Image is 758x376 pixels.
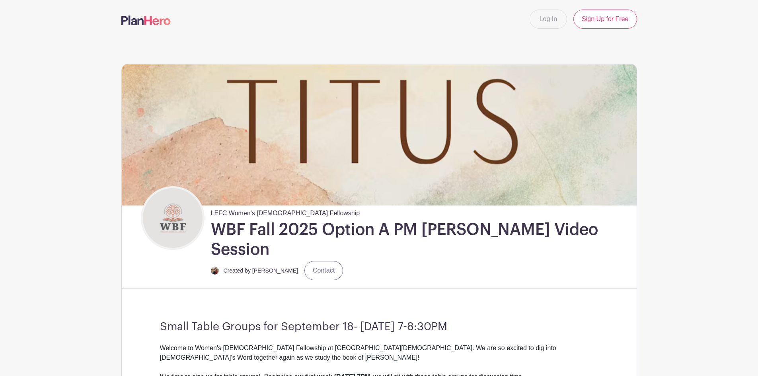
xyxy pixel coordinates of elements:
span: LEFC Women's [DEMOGRAPHIC_DATA] Fellowship [211,205,360,218]
small: Created by [PERSON_NAME] [224,267,298,274]
h1: WBF Fall 2025 Option A PM [PERSON_NAME] Video Session [211,220,633,259]
img: Website%20-%20coming%20soon.png [122,64,637,205]
h3: Small Table Groups for September 18- [DATE] 7-8:30PM [160,320,598,334]
img: 1FBAD658-73F6-4E4B-B59F-CB0C05CD4BD1.jpeg [211,267,219,275]
a: Contact [304,261,343,280]
a: Sign Up for Free [573,10,637,29]
img: logo-507f7623f17ff9eddc593b1ce0a138ce2505c220e1c5a4e2b4648c50719b7d32.svg [121,16,171,25]
a: Log In [530,10,567,29]
img: WBF%20LOGO.png [143,188,203,248]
